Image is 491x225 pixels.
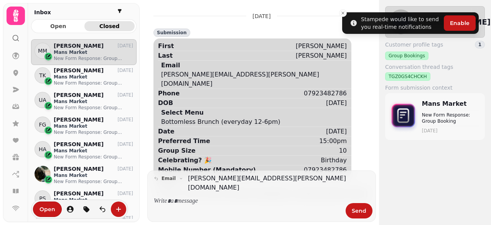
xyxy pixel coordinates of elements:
[54,92,104,98] p: [PERSON_NAME]
[385,84,485,92] label: Form submission context
[385,41,443,48] span: Customer profile tags
[422,99,479,108] p: Mans Market
[385,72,430,81] div: TGZ0GS4CHCKH
[161,61,180,70] div: Email
[158,156,212,165] div: Celebrating? 🎉
[161,70,347,88] div: [PERSON_NAME][EMAIL_ADDRESS][PERSON_NAME][DOMAIN_NAME]
[117,141,133,147] p: [DATE]
[158,98,173,108] div: DOB
[54,197,133,203] p: Mans Market
[296,42,347,51] div: [PERSON_NAME]
[339,9,347,17] button: Close toast
[151,174,186,183] button: email
[39,195,46,202] span: PS
[54,154,133,160] p: New Form Response: Group Booking
[352,208,366,213] span: Send
[40,207,55,212] span: Open
[422,128,479,134] time: [DATE]
[252,12,270,20] p: [DATE]
[31,39,137,219] div: grid
[54,80,133,86] p: New Form Response: Group Booking
[158,137,210,146] div: Preferred Time
[444,15,476,31] button: Enable
[34,8,51,16] h2: Inbox
[54,98,133,105] p: Mans Market
[39,96,46,104] span: UA
[158,146,196,155] div: Group Size
[39,23,77,29] span: Open
[296,51,347,60] div: [PERSON_NAME]
[91,23,129,29] span: Closed
[54,129,133,135] p: New Form Response: Group Booking
[54,166,104,172] p: [PERSON_NAME]
[475,41,485,48] div: 1
[188,174,372,192] a: [PERSON_NAME][EMAIL_ADDRESS][PERSON_NAME][DOMAIN_NAME]
[117,67,133,73] p: [DATE]
[117,117,133,123] p: [DATE]
[54,49,133,55] p: Mans Market
[54,123,133,129] p: Mans Market
[117,166,133,172] p: [DATE]
[158,165,256,175] div: Mobile Number (Mandatory)
[38,47,47,55] span: MM
[54,141,104,148] p: [PERSON_NAME]
[54,105,133,111] p: New Form Response: Group Booking
[158,51,173,60] div: Last
[158,42,174,51] div: First
[422,112,479,124] p: New Form Response: Group Booking
[326,127,347,136] div: [DATE]
[35,166,51,182] img: Catherine O'Leary-Steele
[319,137,347,146] div: 15:00pm
[39,72,46,79] span: TK
[117,190,133,197] p: [DATE]
[33,21,84,31] button: Open
[54,148,133,154] p: Mans Market
[115,7,124,16] button: filter
[339,146,347,155] div: 10
[54,74,133,80] p: Mans Market
[304,165,347,175] div: 07923482786
[54,190,104,197] p: [PERSON_NAME]
[79,202,94,217] button: tag-thread
[388,100,419,133] img: form-icon
[321,156,347,165] div: Birthday
[39,145,46,153] span: HA
[54,178,133,185] p: New Form Response: Group Booking
[304,89,347,98] div: 07923482786
[95,202,110,217] button: is-read
[158,89,180,98] div: Phone
[385,52,428,60] div: Group Bookings
[385,63,485,71] label: Conversation thread tags
[346,203,372,218] button: Send
[54,55,133,62] p: New Form Response: Group Booking
[326,98,347,108] div: [DATE]
[54,43,104,49] p: [PERSON_NAME]
[153,28,190,37] div: Submission
[54,172,133,178] p: Mans Market
[33,202,62,217] button: Open
[158,127,175,136] div: Date
[117,92,133,98] p: [DATE]
[84,21,135,31] button: Closed
[54,67,104,74] p: [PERSON_NAME]
[39,121,46,128] span: FG
[111,202,126,217] button: create-convo
[117,43,133,49] p: [DATE]
[161,117,280,127] div: Bottomless Brunch (everyday 12-6pm)
[54,117,104,123] p: [PERSON_NAME]
[161,108,204,117] div: Select Menu
[361,15,441,31] div: Stampede would like to send you real-time notifications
